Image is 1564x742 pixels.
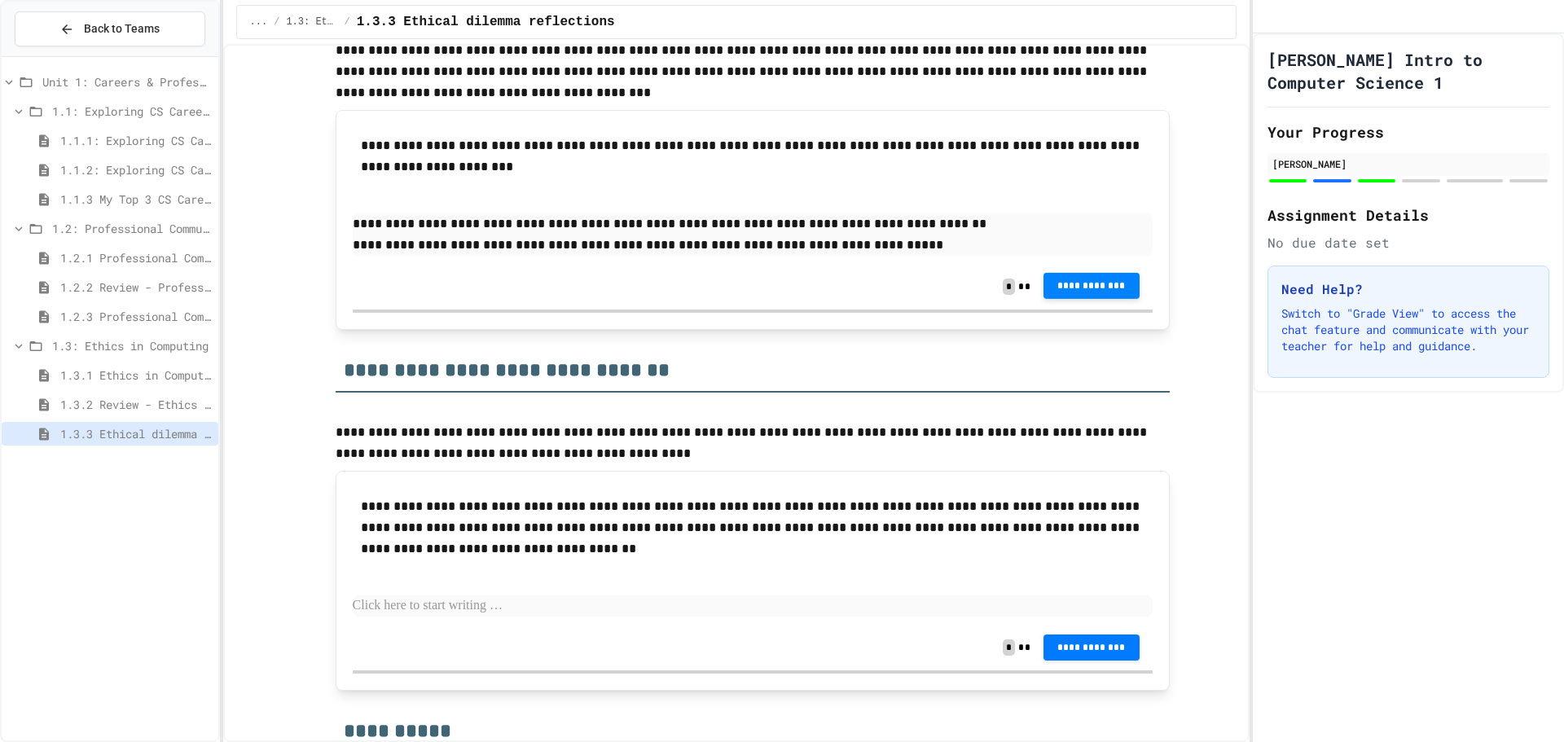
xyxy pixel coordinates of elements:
span: 1.1.3 My Top 3 CS Careers! [60,191,212,208]
span: 1.2.1 Professional Communication [60,249,212,266]
span: 1.3: Ethics in Computing [286,15,337,29]
button: Back to Teams [15,11,205,46]
span: 1.3: Ethics in Computing [52,337,212,354]
h1: [PERSON_NAME] Intro to Computer Science 1 [1267,48,1549,94]
span: 1.3.2 Review - Ethics in Computer Science [60,396,212,413]
span: / [274,15,279,29]
div: No due date set [1267,233,1549,252]
span: 1.2: Professional Communication [52,220,212,237]
h3: Need Help? [1281,279,1535,299]
span: Unit 1: Careers & Professionalism [42,73,212,90]
span: 1.2.3 Professional Communication Challenge [60,308,212,325]
span: 1.3.3 Ethical dilemma reflections [357,12,615,32]
span: Back to Teams [84,20,160,37]
span: ... [250,15,268,29]
span: 1.1: Exploring CS Careers [52,103,212,120]
span: 1.3.3 Ethical dilemma reflections [60,425,212,442]
span: 1.1.1: Exploring CS Careers [60,132,212,149]
span: 1.1.2: Exploring CS Careers - Review [60,161,212,178]
div: [PERSON_NAME] [1272,156,1544,171]
span: 1.2.2 Review - Professional Communication [60,279,212,296]
h2: Your Progress [1267,121,1549,143]
h2: Assignment Details [1267,204,1549,226]
span: / [345,15,350,29]
p: Switch to "Grade View" to access the chat feature and communicate with your teacher for help and ... [1281,305,1535,354]
span: 1.3.1 Ethics in Computer Science [60,367,212,384]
